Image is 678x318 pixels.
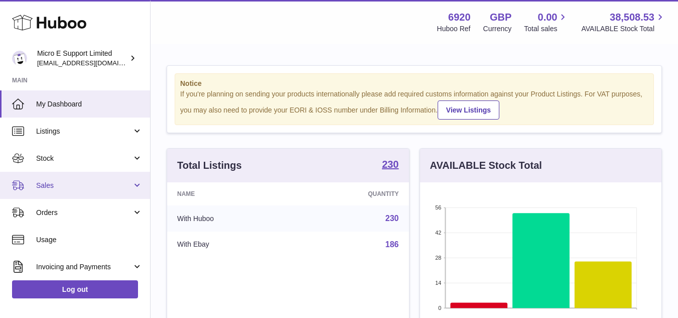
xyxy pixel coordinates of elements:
[167,232,295,258] td: With Ebay
[435,280,441,286] text: 14
[437,24,471,34] div: Huboo Ref
[430,159,542,172] h3: AVAILABLE Stock Total
[385,240,399,249] a: 186
[435,230,441,236] text: 42
[382,159,398,169] strong: 230
[36,262,132,272] span: Invoicing and Payments
[438,305,441,311] text: 0
[37,59,148,67] span: [EMAIL_ADDRESS][DOMAIN_NAME]
[180,89,648,120] div: If you're planning on sending your products internationally please add required customs informati...
[36,99,143,109] span: My Dashboard
[438,100,499,120] a: View Listings
[581,11,666,34] a: 38,508.53 AVAILABLE Stock Total
[385,214,399,223] a: 230
[36,235,143,245] span: Usage
[37,49,127,68] div: Micro E Support Limited
[490,11,511,24] strong: GBP
[36,208,132,218] span: Orders
[36,127,132,136] span: Listings
[12,51,27,66] img: contact@micropcsupport.com
[435,255,441,261] text: 28
[167,205,295,232] td: With Huboo
[180,79,648,88] strong: Notice
[12,280,138,298] a: Log out
[483,24,512,34] div: Currency
[524,24,569,34] span: Total sales
[167,182,295,205] th: Name
[538,11,558,24] span: 0.00
[610,11,654,24] span: 38,508.53
[435,204,441,210] text: 56
[524,11,569,34] a: 0.00 Total sales
[36,181,132,190] span: Sales
[36,154,132,163] span: Stock
[448,11,471,24] strong: 6920
[295,182,409,205] th: Quantity
[177,159,242,172] h3: Total Listings
[581,24,666,34] span: AVAILABLE Stock Total
[382,159,398,171] a: 230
